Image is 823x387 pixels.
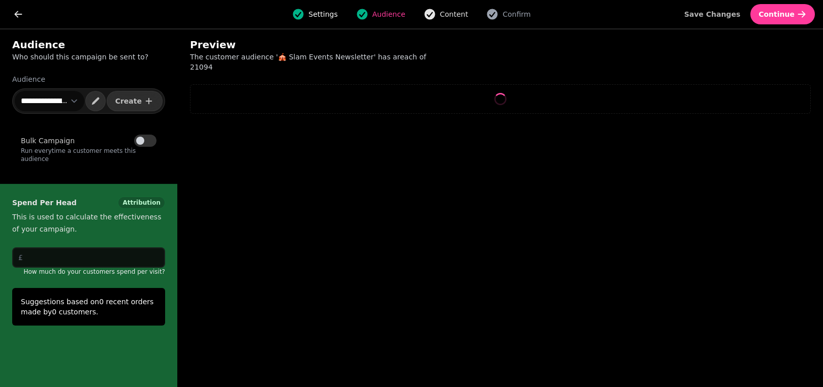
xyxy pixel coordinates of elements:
[107,91,163,111] button: Create
[308,9,337,19] span: Settings
[8,4,28,24] button: go back
[12,197,77,209] span: Spend Per Head
[502,9,530,19] span: Confirm
[115,98,142,105] span: Create
[21,147,156,163] p: Run everytime a customer meets this audience
[12,268,165,276] p: How much do your customers spend per visit?
[190,38,385,52] h2: Preview
[118,197,165,209] div: Attribution
[372,9,405,19] span: Audience
[12,74,165,84] label: Audience
[440,9,468,19] span: Content
[684,11,741,18] span: Save Changes
[12,52,165,62] p: Who should this campaign be sent to?
[12,38,165,52] h2: Audience
[190,52,450,72] p: The customer audience ' 🎪 Slam Events Newsletter ' has a reach of 21094
[750,4,815,24] button: Continue
[676,4,749,24] button: Save Changes
[12,211,165,235] p: This is used to calculate the effectiveness of your campaign.
[21,297,156,317] p: Suggestions based on 0 recent orders made by 0 customers.
[758,11,795,18] span: Continue
[21,135,75,147] label: Bulk Campaign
